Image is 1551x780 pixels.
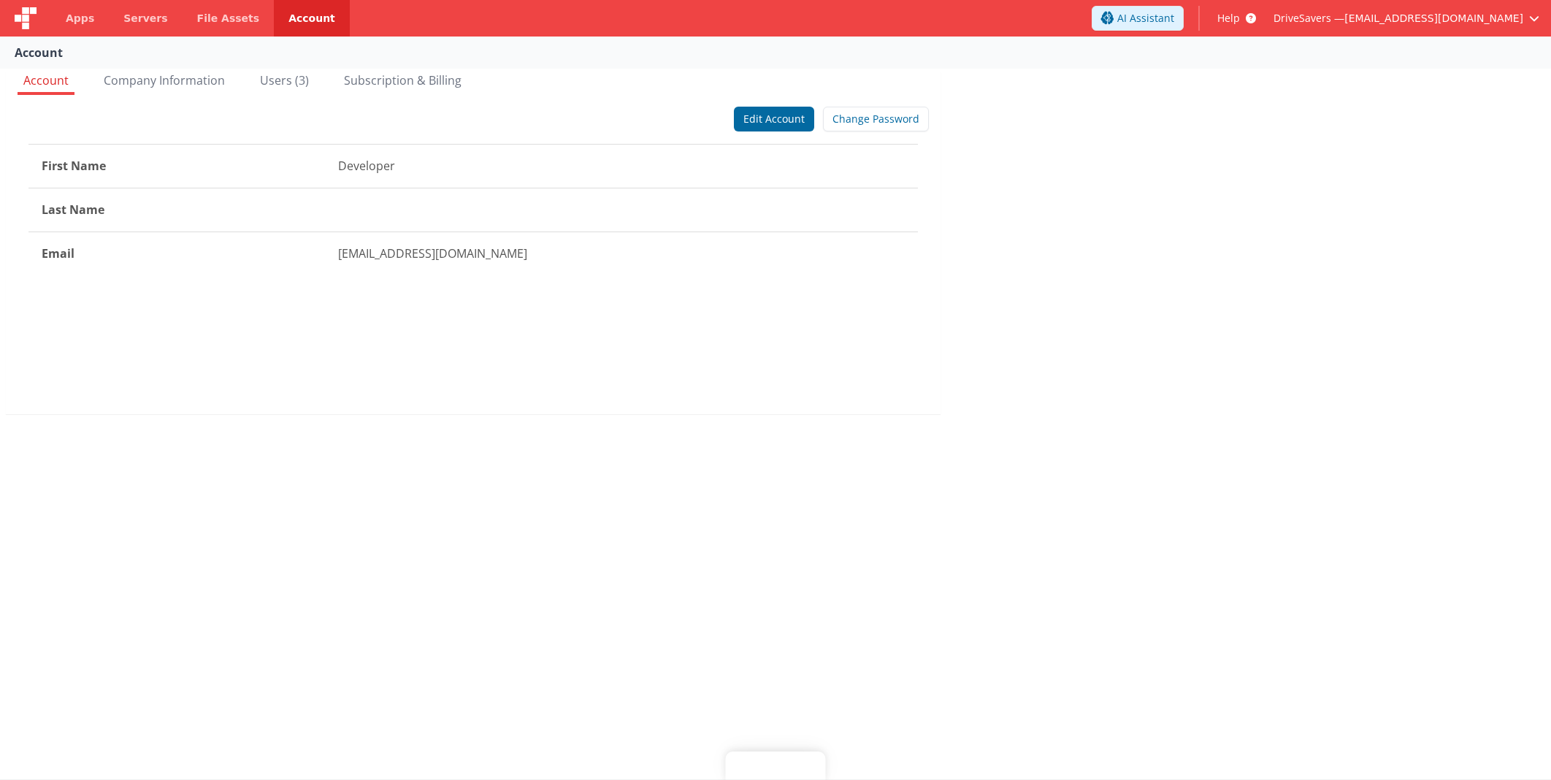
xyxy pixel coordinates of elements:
[325,145,918,188] td: Developer
[197,11,260,26] span: File Assets
[66,11,94,26] span: Apps
[344,72,462,88] span: Subscription & Billing
[23,72,69,88] span: Account
[1117,11,1174,26] span: AI Assistant
[1092,6,1184,31] button: AI Assistant
[1274,11,1344,26] span: DriveSavers —
[104,72,225,88] span: Company Information
[823,107,929,131] button: Change Password
[325,232,918,275] td: [EMAIL_ADDRESS][DOMAIN_NAME]
[1344,11,1523,26] span: [EMAIL_ADDRESS][DOMAIN_NAME]
[42,245,74,261] strong: Email
[734,107,814,131] button: Edit Account
[15,44,63,61] div: Account
[42,202,104,218] strong: Last Name
[1274,11,1539,26] button: DriveSavers — [EMAIL_ADDRESS][DOMAIN_NAME]
[123,11,167,26] span: Servers
[42,158,106,174] strong: First Name
[260,72,309,88] span: Users (3)
[1217,11,1240,26] span: Help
